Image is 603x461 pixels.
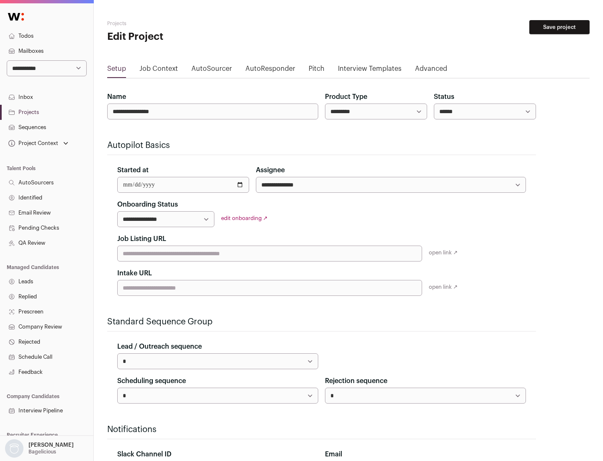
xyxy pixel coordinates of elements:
[117,449,171,459] label: Slack Channel ID
[117,268,152,278] label: Intake URL
[117,234,166,244] label: Job Listing URL
[191,64,232,77] a: AutoSourcer
[107,30,268,44] h1: Edit Project
[325,92,367,102] label: Product Type
[28,448,56,455] p: Bagelicious
[107,316,536,328] h2: Standard Sequence Group
[309,64,325,77] a: Pitch
[5,439,23,458] img: nopic.png
[139,64,178,77] a: Job Context
[221,215,268,221] a: edit onboarding ↗
[107,20,268,27] h2: Projects
[529,20,590,34] button: Save project
[117,376,186,386] label: Scheduling sequence
[415,64,447,77] a: Advanced
[107,140,536,151] h2: Autopilot Basics
[117,165,149,175] label: Started at
[434,92,454,102] label: Status
[3,8,28,25] img: Wellfound
[117,342,202,352] label: Lead / Outreach sequence
[338,64,402,77] a: Interview Templates
[7,137,70,149] button: Open dropdown
[28,442,74,448] p: [PERSON_NAME]
[117,199,178,210] label: Onboarding Status
[325,376,387,386] label: Rejection sequence
[256,165,285,175] label: Assignee
[107,64,126,77] a: Setup
[245,64,295,77] a: AutoResponder
[3,439,75,458] button: Open dropdown
[7,140,58,147] div: Project Context
[325,449,526,459] div: Email
[107,424,536,435] h2: Notifications
[107,92,126,102] label: Name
